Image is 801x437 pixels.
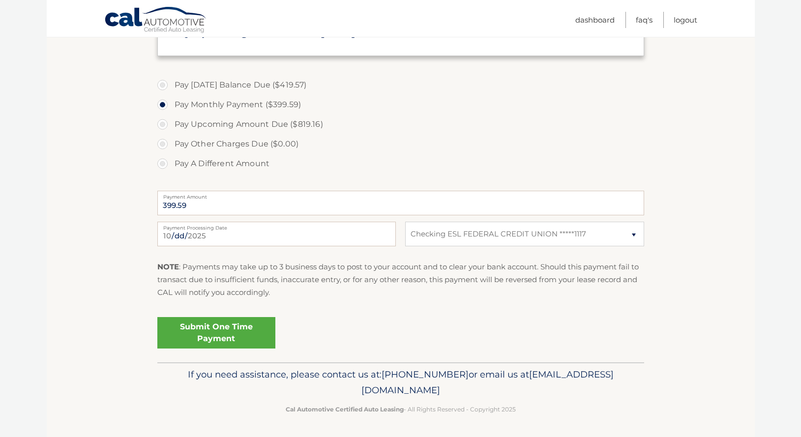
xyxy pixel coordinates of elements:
label: Payment Amount [157,191,644,199]
label: Pay Other Charges Due ($0.00) [157,134,644,154]
input: Payment Date [157,222,396,246]
label: Pay [DATE] Balance Due ($419.57) [157,75,644,95]
label: Payment Processing Date [157,222,396,230]
label: Pay Monthly Payment ($399.59) [157,95,644,115]
span: [EMAIL_ADDRESS][DOMAIN_NAME] [361,369,614,396]
a: Cal Automotive [104,6,208,35]
p: : Payments may take up to 3 business days to post to your account and to clear your bank account.... [157,261,644,299]
a: Submit One Time Payment [157,317,275,349]
a: Logout [674,12,697,28]
span: [PHONE_NUMBER] [382,369,469,380]
a: Dashboard [575,12,615,28]
label: Pay Upcoming Amount Due ($819.16) [157,115,644,134]
strong: Cal Automotive Certified Auto Leasing [286,406,404,413]
p: If you need assistance, please contact us at: or email us at [164,367,638,398]
label: Pay A Different Amount [157,154,644,174]
strong: NOTE [157,262,179,271]
a: FAQ's [636,12,653,28]
input: Payment Amount [157,191,644,215]
p: - All Rights Reserved - Copyright 2025 [164,404,638,414]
